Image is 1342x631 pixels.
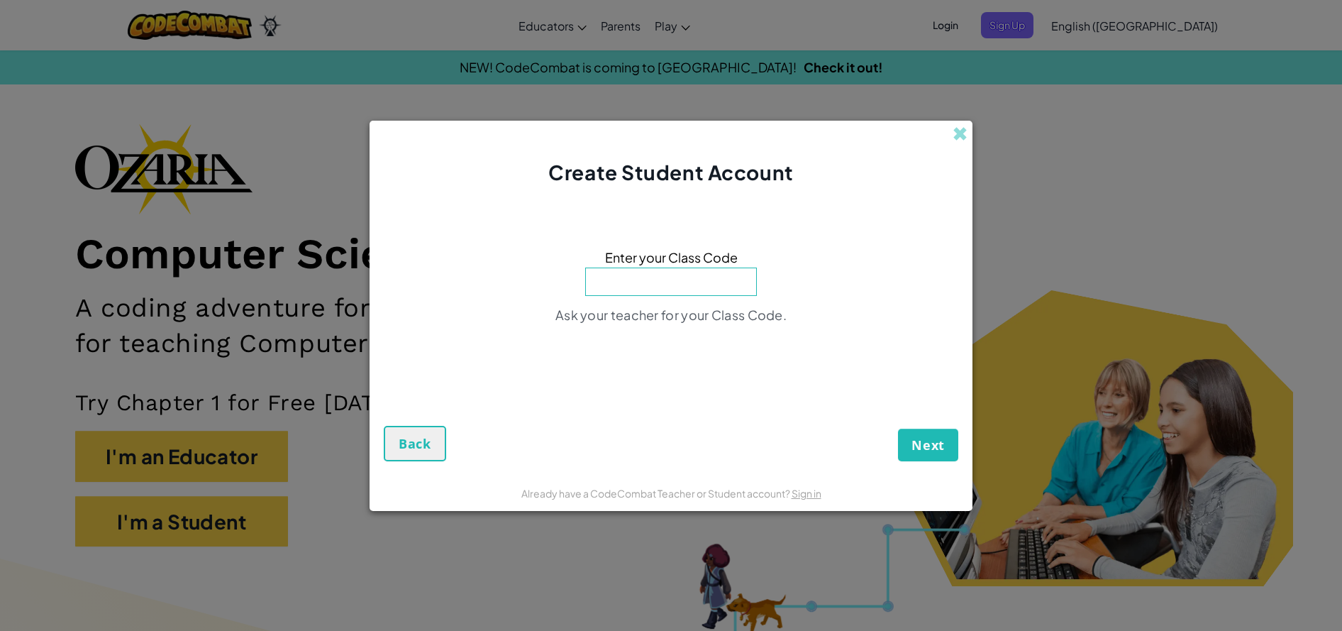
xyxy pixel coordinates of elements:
[399,435,431,452] span: Back
[555,307,787,323] span: Ask your teacher for your Class Code.
[521,487,792,500] span: Already have a CodeCombat Teacher or Student account?
[384,426,446,461] button: Back
[548,160,793,185] span: Create Student Account
[898,429,958,461] button: Next
[605,247,738,268] span: Enter your Class Code
[911,437,945,454] span: Next
[792,487,821,500] a: Sign in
